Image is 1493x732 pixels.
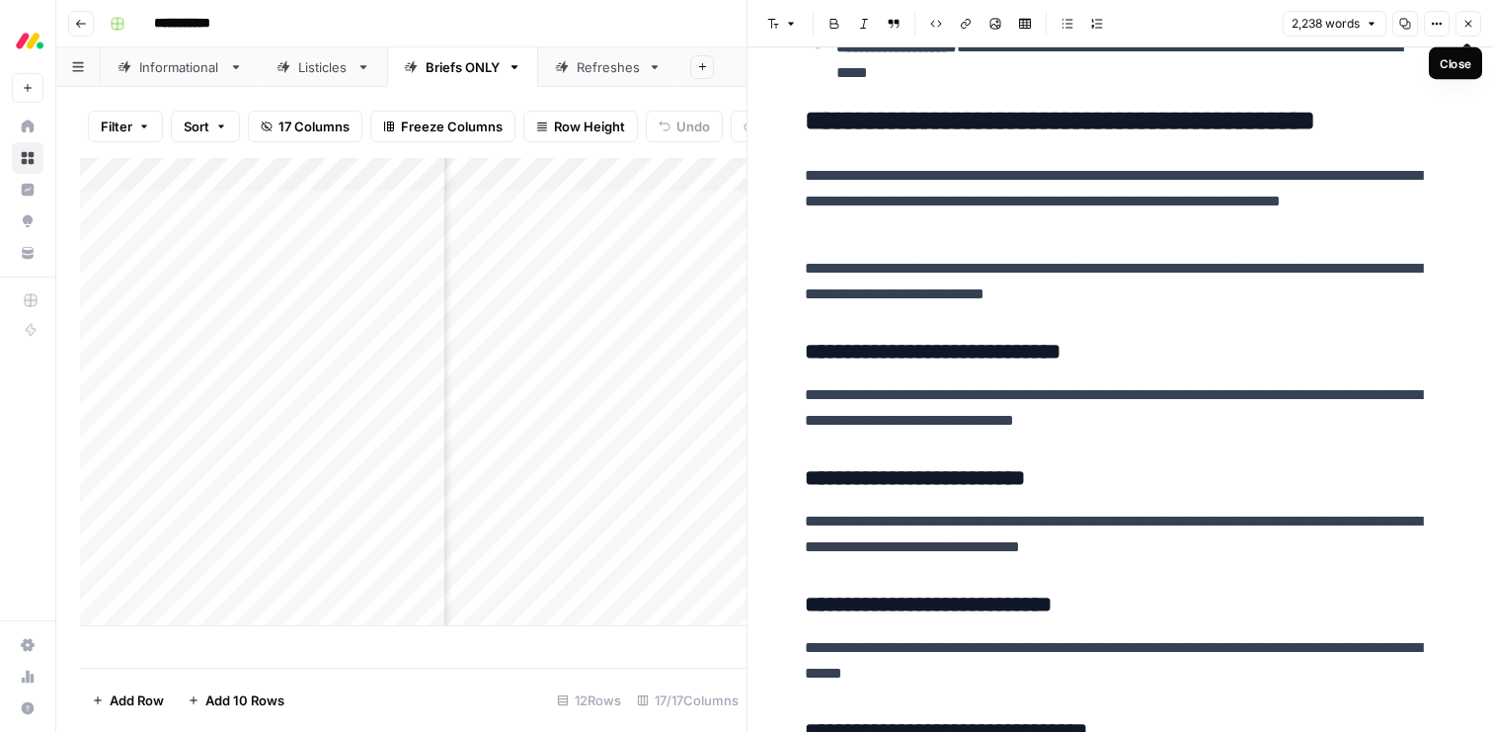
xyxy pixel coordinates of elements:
button: Workspace: Monday.com [12,16,43,65]
button: Sort [171,111,240,142]
span: 2,238 words [1292,15,1360,33]
button: Help + Support [12,692,43,724]
button: Undo [646,111,723,142]
a: Settings [12,629,43,661]
div: Briefs ONLY [426,57,500,77]
a: Listicles [260,47,387,87]
div: Listicles [298,57,349,77]
a: Insights [12,174,43,205]
span: Undo [676,117,710,136]
div: Close [1440,54,1471,72]
button: Row Height [523,111,638,142]
button: Add Row [80,685,176,716]
span: Filter [101,117,132,136]
a: Refreshes [538,47,678,87]
span: Freeze Columns [401,117,503,136]
button: 2,238 words [1283,11,1386,37]
button: Add 10 Rows [176,685,296,716]
span: Row Height [554,117,625,136]
span: Add 10 Rows [205,691,284,710]
a: Opportunities [12,205,43,237]
div: 17/17 Columns [629,685,746,716]
span: Add Row [110,691,164,710]
div: Informational [139,57,221,77]
button: Freeze Columns [370,111,515,142]
a: Browse [12,142,43,174]
a: Home [12,111,43,142]
a: Usage [12,661,43,692]
button: Filter [88,111,163,142]
span: Sort [184,117,209,136]
button: 17 Columns [248,111,362,142]
div: 12 Rows [549,685,629,716]
a: Informational [101,47,260,87]
a: Your Data [12,237,43,269]
span: 17 Columns [278,117,350,136]
img: Monday.com Logo [12,23,47,58]
div: Refreshes [577,57,640,77]
a: Briefs ONLY [387,47,538,87]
